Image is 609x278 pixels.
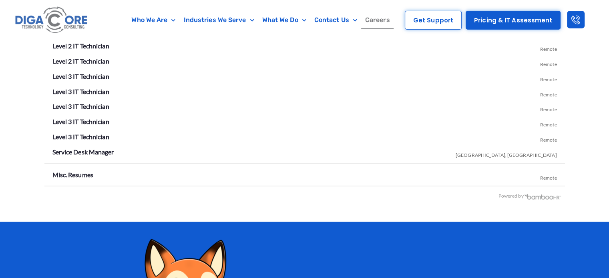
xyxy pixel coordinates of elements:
[310,11,361,29] a: Contact Us
[540,40,557,55] span: Remote
[474,17,552,23] span: Pricing & IT Assessment
[456,146,557,161] span: [GEOGRAPHIC_DATA], [GEOGRAPHIC_DATA]
[540,55,557,70] span: Remote
[361,11,394,29] a: Careers
[52,42,109,50] a: Level 2 IT Technician
[52,133,109,140] a: Level 3 IT Technician
[44,190,561,202] div: Powered by
[127,11,179,29] a: Who We Are
[413,17,453,23] span: Get Support
[52,57,109,65] a: Level 2 IT Technician
[405,11,462,30] a: Get Support
[466,11,561,30] a: Pricing & IT Assessment
[52,102,109,110] a: Level 3 IT Technician
[52,118,109,125] a: Level 3 IT Technician
[540,86,557,101] span: Remote
[258,11,310,29] a: What We Do
[540,70,557,86] span: Remote
[52,171,93,178] a: Misc. Resumes
[52,148,114,156] a: Service Desk Manager
[52,88,109,95] a: Level 3 IT Technician
[540,131,557,146] span: Remote
[540,169,557,184] span: Remote
[122,11,399,29] nav: Menu
[540,116,557,131] span: Remote
[540,100,557,116] span: Remote
[52,72,109,80] a: Level 3 IT Technician
[13,4,90,36] img: Digacore logo 1
[524,193,561,200] img: BambooHR - HR software
[180,11,258,29] a: Industries We Serve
